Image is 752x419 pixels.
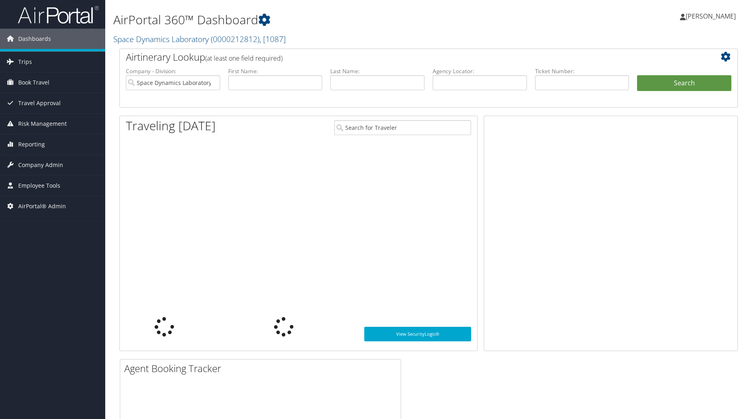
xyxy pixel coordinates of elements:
[259,34,286,44] span: , [ 1087 ]
[205,54,283,63] span: (at least one field required)
[126,67,220,75] label: Company - Division:
[113,11,534,28] h1: AirPortal 360™ Dashboard
[18,29,51,49] span: Dashboards
[18,5,99,24] img: airportal-logo.png
[124,362,401,375] h2: Agent Booking Tracker
[18,93,61,113] span: Travel Approval
[18,155,63,175] span: Company Admin
[18,176,60,196] span: Employee Tools
[18,52,32,72] span: Trips
[228,67,323,75] label: First Name:
[433,67,527,75] label: Agency Locator:
[18,134,45,154] span: Reporting
[364,327,471,341] a: View SecurityLogic®
[211,34,259,44] span: ( 0000212812 )
[330,67,425,75] label: Last Name:
[18,196,66,216] span: AirPortal® Admin
[18,72,49,93] span: Book Travel
[686,12,736,21] span: [PERSON_NAME]
[637,75,731,91] button: Search
[18,114,67,134] span: Risk Management
[126,50,680,64] h2: Airtinerary Lookup
[126,117,216,134] h1: Traveling [DATE]
[535,67,629,75] label: Ticket Number:
[680,4,744,28] a: [PERSON_NAME]
[113,34,286,44] a: Space Dynamics Laboratory
[334,120,471,135] input: Search for Traveler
